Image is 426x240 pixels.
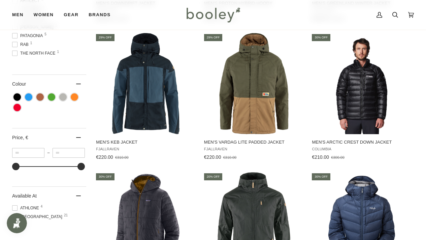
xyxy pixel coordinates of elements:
span: Colour [12,81,31,87]
img: Fjallraven Men's Keb Jacket Dark Navy / Uncle Blue - Booley Galway [95,33,196,134]
span: 21 [64,214,68,217]
iframe: Button to open loyalty program pop-up [7,213,27,233]
span: 4 [41,205,43,208]
span: Men [12,11,24,18]
span: , € [23,135,28,140]
a: Men's Vardag Lite Padded Jacket [203,33,304,162]
span: €220.00 [204,154,221,160]
span: Colour: Brown [36,93,44,101]
span: – [44,150,53,155]
span: [GEOGRAPHIC_DATA] [12,214,64,220]
span: Colour: Blue [25,93,32,101]
span: Athlone [12,205,41,211]
input: Minimum value [12,148,44,158]
span: Patagonia [12,33,45,39]
span: Women [34,11,54,18]
a: Men's Keb Jacket [95,33,196,162]
span: Price [12,135,28,140]
span: Colour: Orange [71,93,78,101]
span: €300.00 [331,155,345,159]
div: 30% off [96,173,114,180]
span: Available At [12,193,37,199]
span: €310.00 [115,155,129,159]
div: 29% off [96,34,114,41]
span: Fjallraven [96,147,195,151]
span: €220.00 [96,154,113,160]
img: Columbia Men's Arctic Crest Down Jacket Black - Booley Galway [311,33,412,134]
span: Men's Vardag Lite Padded Jacket [204,139,303,145]
div: 30% off [312,173,330,180]
input: Maximum value [53,148,85,158]
span: 1 [57,50,59,54]
a: Men's Arctic Crest Down Jacket [311,33,412,162]
span: Colour: Black [13,93,21,101]
span: The North Face [12,50,57,56]
span: Columbia [312,147,411,151]
img: Fjallraven Men's Vardag Lite Padded Jacket Laurel Green / Buckwheat Brown - Booley Galway [203,33,304,134]
img: Booley [184,5,242,25]
span: Brands [89,11,110,18]
span: Men's Keb Jacket [96,139,195,145]
span: Men's Arctic Crest Down Jacket [312,139,411,145]
span: Fjallraven [204,147,303,151]
span: €210.00 [312,154,329,160]
span: Gear [64,11,78,18]
div: 29% off [204,34,223,41]
span: €310.00 [223,155,236,159]
div: 20% off [204,173,223,180]
span: Colour: Green [48,93,55,101]
span: Rab [12,41,31,48]
span: Colour: Red [13,104,21,111]
span: Colour: Grey [59,93,67,101]
span: 5 [44,33,46,36]
span: 1 [30,41,32,45]
div: 30% off [312,34,330,41]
